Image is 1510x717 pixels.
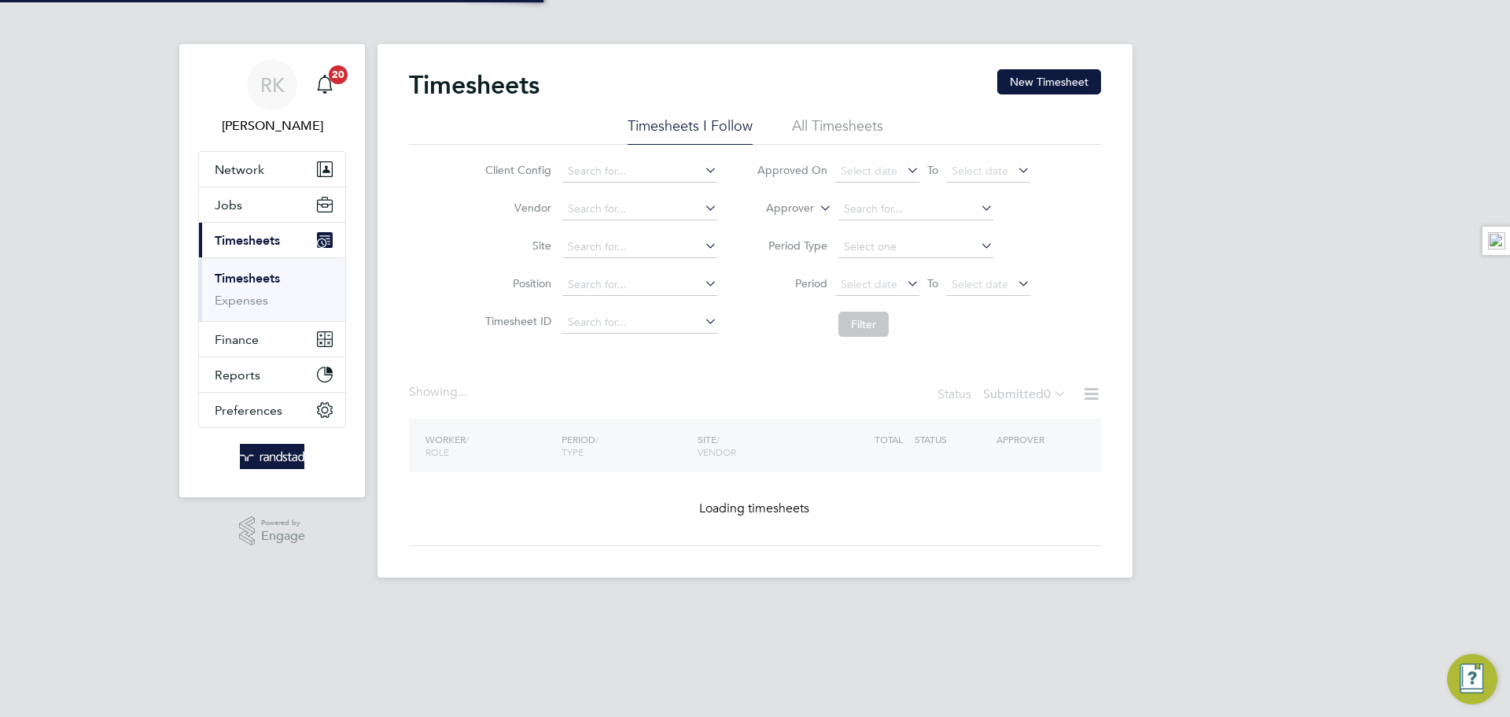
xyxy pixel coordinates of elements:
[215,162,264,177] span: Network
[261,516,305,530] span: Powered by
[215,368,260,383] span: Reports
[329,65,348,84] span: 20
[952,164,1008,178] span: Select date
[215,198,242,213] span: Jobs
[179,44,365,497] nav: Main navigation
[215,332,259,347] span: Finance
[838,198,993,220] input: Search for...
[215,271,280,286] a: Timesheets
[458,384,467,400] span: ...
[409,69,540,101] h2: Timesheets
[260,75,285,95] span: RK
[743,201,814,216] label: Approver
[261,530,305,543] span: Engage
[937,384,1070,406] div: Status
[198,60,346,135] a: RK[PERSON_NAME]
[841,277,897,291] span: Select date
[841,164,897,178] span: Select date
[562,161,717,183] input: Search for...
[628,116,753,145] li: Timesheets I Follow
[240,444,305,469] img: randstad-logo-retina.png
[757,163,827,177] label: Approved On
[199,393,345,427] button: Preferences
[199,187,345,222] button: Jobs
[792,116,883,145] li: All Timesheets
[215,403,282,418] span: Preferences
[481,238,551,253] label: Site
[997,69,1101,94] button: New Timesheet
[198,116,346,135] span: Russell Kerley
[757,276,827,290] label: Period
[199,357,345,392] button: Reports
[562,198,717,220] input: Search for...
[199,322,345,357] button: Finance
[199,257,345,321] div: Timesheets
[409,384,470,401] div: Showing
[838,312,889,337] button: Filter
[199,223,345,257] button: Timesheets
[923,160,943,180] span: To
[481,314,551,328] label: Timesheet ID
[562,274,717,296] input: Search for...
[923,273,943,294] span: To
[1447,654,1497,704] button: Engage Resource Center
[1044,386,1051,402] span: 0
[562,312,717,334] input: Search for...
[215,293,268,308] a: Expenses
[309,60,341,110] a: 20
[983,386,1066,402] label: Submitted
[562,236,717,258] input: Search for...
[215,233,280,248] span: Timesheets
[198,444,346,469] a: Go to home page
[239,516,306,546] a: Powered byEngage
[952,277,1008,291] span: Select date
[481,201,551,215] label: Vendor
[838,236,993,258] input: Select one
[199,152,345,187] button: Network
[481,276,551,290] label: Position
[757,238,827,253] label: Period Type
[481,163,551,177] label: Client Config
